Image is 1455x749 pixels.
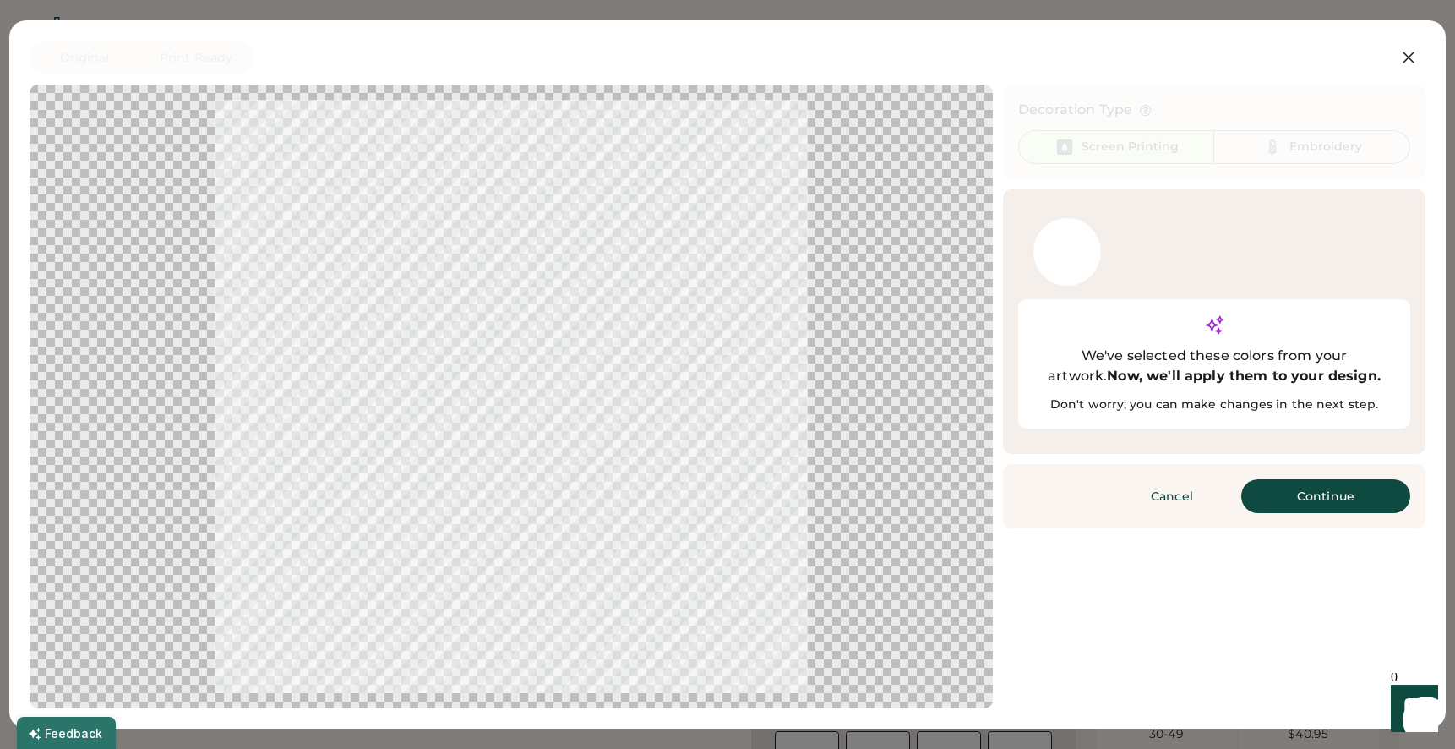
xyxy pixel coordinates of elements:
button: Cancel [1113,479,1231,513]
div: We've selected these colors from your artwork. [1033,346,1395,386]
button: Continue [1241,479,1410,513]
img: Ink%20-%20Selected.svg [1054,137,1075,157]
div: Embroidery [1289,139,1362,156]
button: Print Ready [139,41,253,74]
div: Don't worry; you can make changes in the next step. [1033,396,1395,413]
div: Decoration Type [1018,100,1132,120]
button: Original [30,41,139,74]
iframe: Front Chat [1375,673,1447,746]
img: Thread%20-%20Unselected.svg [1262,137,1283,157]
div: Screen Printing [1082,139,1179,156]
strong: Now, we'll apply them to your design. [1107,368,1381,384]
